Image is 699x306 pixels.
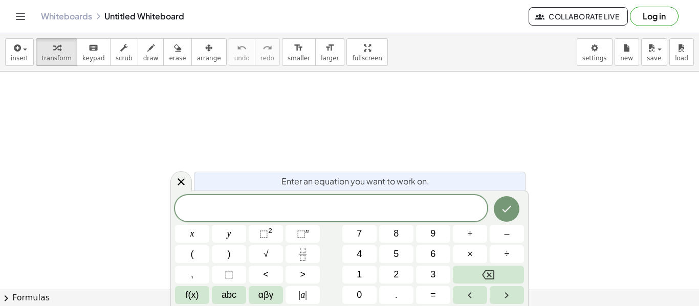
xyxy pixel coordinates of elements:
span: ÷ [505,247,510,261]
button: Alphabet [212,286,246,304]
span: 6 [430,247,435,261]
span: , [191,268,193,281]
button: undoundo [229,38,255,66]
span: y [227,227,231,241]
span: abc [222,288,236,302]
button: 4 [342,245,377,263]
sup: 2 [268,227,272,234]
button: 5 [379,245,413,263]
button: Greek alphabet [249,286,283,304]
button: insert [5,38,34,66]
button: Square root [249,245,283,263]
button: format_sizelarger [315,38,344,66]
a: Whiteboards [41,11,92,21]
span: 0 [357,288,362,302]
button: Divide [490,245,524,263]
span: ( [191,247,194,261]
button: , [175,266,209,284]
button: Functions [175,286,209,304]
span: new [620,55,633,62]
button: Left arrow [453,286,487,304]
sup: n [305,227,309,234]
span: + [467,227,473,241]
button: Absolute value [286,286,320,304]
span: | [305,290,307,300]
button: redoredo [255,38,280,66]
button: Equals [416,286,450,304]
span: Collaborate Live [537,12,619,21]
span: 2 [394,268,399,281]
button: fullscreen [346,38,387,66]
button: keyboardkeypad [77,38,111,66]
span: larger [321,55,339,62]
button: Less than [249,266,283,284]
span: 1 [357,268,362,281]
span: √ [264,247,269,261]
span: load [675,55,688,62]
span: insert [11,55,28,62]
button: Done [494,196,519,222]
button: Squared [249,225,283,243]
button: Fraction [286,245,320,263]
span: > [300,268,305,281]
button: ) [212,245,246,263]
button: Superscript [286,225,320,243]
button: 3 [416,266,450,284]
button: 9 [416,225,450,243]
button: 6 [416,245,450,263]
button: Times [453,245,487,263]
span: ⬚ [225,268,233,281]
span: αβγ [258,288,274,302]
span: ) [228,247,231,261]
span: keypad [82,55,105,62]
span: 4 [357,247,362,261]
button: new [615,38,639,66]
i: format_size [294,42,303,54]
button: Right arrow [490,286,524,304]
button: 8 [379,225,413,243]
button: 1 [342,266,377,284]
span: – [504,227,509,241]
span: < [263,268,269,281]
span: undo [234,55,250,62]
span: settings [582,55,607,62]
span: 9 [430,227,435,241]
button: 7 [342,225,377,243]
i: redo [263,42,272,54]
button: y [212,225,246,243]
span: redo [260,55,274,62]
span: ⬚ [297,228,305,239]
button: Collaborate Live [529,7,628,26]
button: scrub [110,38,138,66]
button: erase [163,38,191,66]
button: x [175,225,209,243]
span: 3 [430,268,435,281]
i: undo [237,42,247,54]
button: Log in [630,7,679,26]
span: smaller [288,55,310,62]
button: load [669,38,694,66]
button: draw [138,38,164,66]
span: Enter an equation you want to work on. [281,175,429,187]
span: fullscreen [352,55,382,62]
button: save [641,38,667,66]
span: save [647,55,661,62]
button: Toggle navigation [12,8,29,25]
span: 7 [357,227,362,241]
span: | [299,290,301,300]
span: = [430,288,436,302]
button: Plus [453,225,487,243]
span: 8 [394,227,399,241]
span: a [299,288,307,302]
span: arrange [197,55,221,62]
span: scrub [116,55,133,62]
span: draw [143,55,159,62]
button: settings [577,38,613,66]
button: 2 [379,266,413,284]
button: Minus [490,225,524,243]
span: . [395,288,398,302]
span: transform [41,55,72,62]
span: x [190,227,194,241]
button: ( [175,245,209,263]
button: Placeholder [212,266,246,284]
